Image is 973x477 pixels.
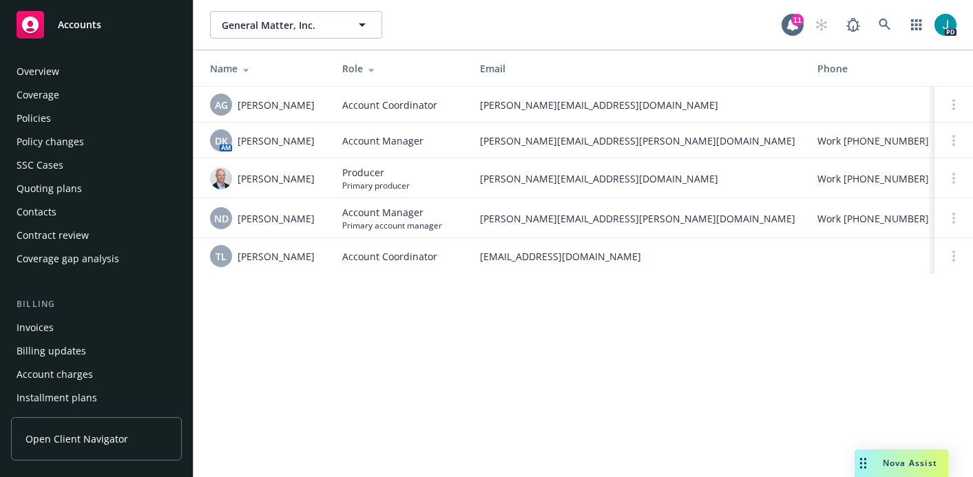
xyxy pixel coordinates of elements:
[11,387,182,409] a: Installment plans
[17,340,86,362] div: Billing updates
[791,14,804,26] div: 11
[11,61,182,83] a: Overview
[11,317,182,339] a: Invoices
[480,134,795,148] span: [PERSON_NAME][EMAIL_ADDRESS][PERSON_NAME][DOMAIN_NAME]
[839,11,867,39] a: Report a Bug
[210,61,320,76] div: Name
[11,297,182,311] div: Billing
[11,224,182,246] a: Contract review
[17,178,82,200] div: Quoting plans
[817,61,933,76] div: Phone
[11,131,182,153] a: Policy changes
[342,61,458,76] div: Role
[480,211,795,226] span: [PERSON_NAME][EMAIL_ADDRESS][PERSON_NAME][DOMAIN_NAME]
[934,14,956,36] img: photo
[215,134,228,148] span: DK
[11,340,182,362] a: Billing updates
[238,134,315,148] span: [PERSON_NAME]
[17,61,59,83] div: Overview
[342,205,442,220] span: Account Manager
[480,61,795,76] div: Email
[817,211,929,226] span: Work [PHONE_NUMBER]
[11,248,182,270] a: Coverage gap analysis
[342,180,410,191] span: Primary producer
[11,363,182,385] a: Account charges
[480,171,795,186] span: [PERSON_NAME][EMAIL_ADDRESS][DOMAIN_NAME]
[17,248,119,270] div: Coverage gap analysis
[238,211,315,226] span: [PERSON_NAME]
[11,6,182,44] a: Accounts
[855,449,948,477] button: Nova Assist
[11,178,182,200] a: Quoting plans
[210,11,382,39] button: General Matter, Inc.
[214,211,229,226] span: ND
[11,84,182,106] a: Coverage
[480,98,795,112] span: [PERSON_NAME][EMAIL_ADDRESS][DOMAIN_NAME]
[342,165,410,180] span: Producer
[215,98,228,112] span: AG
[238,249,315,264] span: [PERSON_NAME]
[17,107,51,129] div: Policies
[17,317,54,339] div: Invoices
[17,84,59,106] div: Coverage
[11,201,182,223] a: Contacts
[17,224,89,246] div: Contract review
[17,154,63,176] div: SSC Cases
[238,171,315,186] span: [PERSON_NAME]
[25,432,128,446] span: Open Client Navigator
[210,167,232,189] img: photo
[342,134,423,148] span: Account Manager
[216,249,227,264] span: TL
[238,98,315,112] span: [PERSON_NAME]
[883,457,937,469] span: Nova Assist
[17,387,97,409] div: Installment plans
[342,220,442,231] span: Primary account manager
[17,131,84,153] div: Policy changes
[342,249,437,264] span: Account Coordinator
[817,134,929,148] span: Work [PHONE_NUMBER]
[11,154,182,176] a: SSC Cases
[58,19,101,30] span: Accounts
[342,98,437,112] span: Account Coordinator
[871,11,899,39] a: Search
[11,107,182,129] a: Policies
[222,18,341,32] span: General Matter, Inc.
[480,249,795,264] span: [EMAIL_ADDRESS][DOMAIN_NAME]
[808,11,835,39] a: Start snowing
[855,449,872,477] div: Drag to move
[17,201,56,223] div: Contacts
[903,11,930,39] a: Switch app
[17,363,93,385] div: Account charges
[817,171,929,186] span: Work [PHONE_NUMBER]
